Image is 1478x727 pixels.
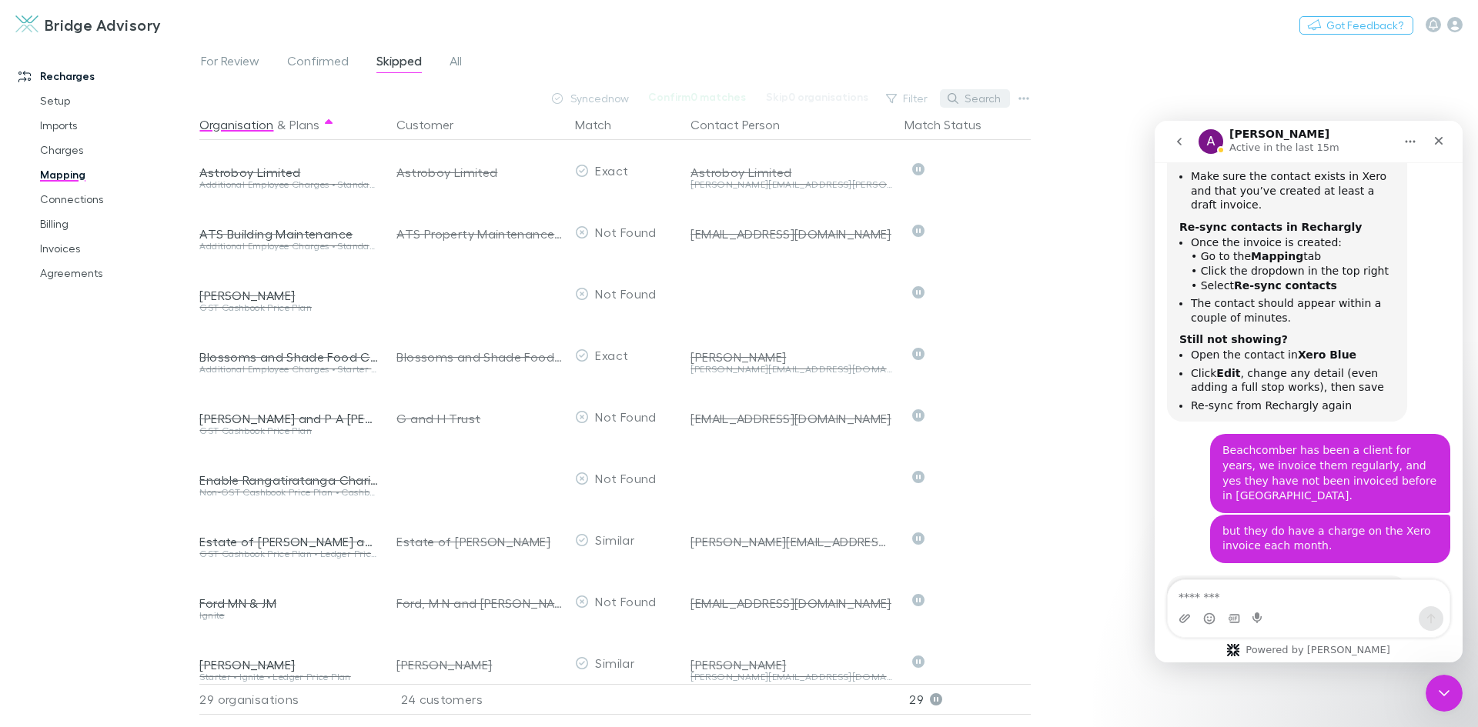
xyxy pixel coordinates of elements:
[12,455,252,606] div: Got it. You can try the last step. Just make any changes for that client in Xero Blue.
[199,595,378,611] div: Ford MN & JM
[691,411,892,426] div: [EMAIL_ADDRESS][DOMAIN_NAME]
[940,89,1010,108] button: Search
[1299,16,1413,35] button: Got Feedback?
[199,109,273,140] button: Organisation
[595,532,634,547] span: Similar
[396,388,563,449] div: G and H Trust
[199,411,378,426] div: [PERSON_NAME] and P A [PERSON_NAME]
[199,611,378,620] div: Ignite
[199,684,384,715] div: 29 organisations
[45,15,162,34] h3: Bridge Advisory
[570,92,608,105] span: Synced
[199,472,378,488] div: Enable Rangatiratanga Charitable Trust
[36,245,240,274] li: Click , change any detail (even adding a full stop works), then save
[756,88,878,106] button: Skip0 organisations
[595,471,656,485] span: Not Found
[199,426,378,435] div: GST Cashbook Price Plan
[13,459,295,485] textarea: Message…
[912,286,925,298] svg: Skipped
[199,165,378,180] div: Astroboy Limited
[25,212,208,236] a: Billing
[287,53,349,73] span: Confirmed
[691,365,892,374] div: [PERSON_NAME][EMAIL_ADDRESS][DOMAIN_NAME]
[691,672,892,682] div: [PERSON_NAME][EMAIL_ADDRESS][DOMAIN_NAME]
[199,288,378,303] div: [PERSON_NAME]
[396,572,563,634] div: Ford, M N and [PERSON_NAME]
[691,180,892,189] div: [PERSON_NAME][EMAIL_ADDRESS][PERSON_NAME][PERSON_NAME][DOMAIN_NAME]
[199,109,378,140] div: &
[595,348,628,362] span: Exact
[396,634,563,695] div: [PERSON_NAME]
[912,655,925,668] svg: Skipped
[396,142,563,203] div: Astroboy Limited
[199,488,378,497] div: Non-GST Cashbook Price Plan • Cashbook (Non-GST) Price Plan
[36,227,240,242] li: Open the contact in
[691,109,798,140] button: Contact Person
[68,322,283,382] div: Beachcomber has been a client for years, we invoice them regularly, and yes they have not been in...
[62,246,85,258] b: Edit
[912,225,925,237] svg: Skipped
[199,349,378,365] div: Blossoms and Shade Food Co. Limited
[264,485,289,510] button: Send a message…
[12,455,296,640] div: Alex says…
[25,100,207,112] b: Re-sync contacts in Rechargly
[12,394,296,455] div: Annie says…
[199,534,378,549] div: Estate of [PERSON_NAME] and Estate of [PERSON_NAME]
[36,278,240,292] li: Re-sync from Rechargly again
[912,594,925,606] svg: Skipped
[905,109,1000,140] button: Match Status
[396,326,563,388] div: Blossoms and Shade Food Co. Limited
[201,53,259,73] span: For Review
[691,349,892,365] div: [PERSON_NAME]
[384,684,569,715] div: 24 customers
[36,175,240,204] li: The contact should appear within a couple of minutes.
[1155,121,1463,662] iframe: Intercom live chat
[36,115,240,172] li: Once the invoice is created: • Go to the tab • Click the dropdown in the top right • Select
[691,226,892,242] div: [EMAIL_ADDRESS][DOMAIN_NAME]
[24,492,36,504] button: Upload attachment
[595,409,656,424] span: Not Found
[909,685,1031,714] p: 29
[25,187,208,212] a: Connections
[595,655,634,670] span: Similar
[55,313,296,392] div: Beachcomber has been a client for years, we invoice them regularly, and yes they have not been in...
[68,403,283,433] div: but they do have a charge on the Xero invoice each month.
[691,595,892,611] div: [EMAIL_ADDRESS][DOMAIN_NAME]
[1426,675,1463,712] iframe: Intercom live chat
[199,226,378,242] div: ATS Building Maintenance
[289,109,319,140] button: Plans
[143,228,202,240] b: Xero Blue
[595,594,656,609] span: Not Found
[396,109,472,140] button: Customer
[575,109,630,140] button: Match
[25,138,208,162] a: Charges
[25,113,208,138] a: Imports
[12,313,296,393] div: Annie says…
[595,286,656,301] span: Not Found
[48,492,61,504] button: Emoji picker
[96,129,149,142] b: Mapping
[691,534,892,549] div: [PERSON_NAME][EMAIL_ADDRESS][PERSON_NAME][DOMAIN_NAME]
[98,492,110,504] button: Start recording
[199,303,378,312] div: GST Cashbook Price Plan
[199,242,378,251] div: Additional Employee Charges • Standard + Payroll + Expenses • Grow
[199,657,378,672] div: [PERSON_NAME]
[55,394,296,442] div: but they do have a charge on the Xero invoice each month.
[25,236,208,261] a: Invoices
[550,88,638,109] div: now
[912,348,925,360] svg: Skipped
[36,48,240,92] li: Make sure the contact exists in Xero and that you’ve created at least a draft invoice.
[691,657,892,672] div: [PERSON_NAME]
[199,549,378,559] div: GST Cashbook Price Plan • Ledger Price Plan
[912,409,925,422] svg: Skipped
[79,158,182,171] b: Re-sync contacts
[595,163,628,178] span: Exact
[15,15,38,34] img: Bridge Advisory's Logo
[3,64,208,88] a: Recharges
